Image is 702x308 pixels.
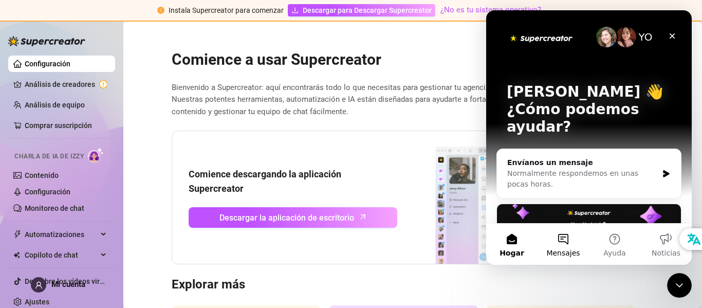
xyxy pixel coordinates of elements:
font: Comience descargando la aplicación Supercreator [189,169,341,194]
a: Comprar suscripción [25,121,92,130]
font: Comience a usar Supercreator [172,50,381,68]
a: Configuración [25,188,70,196]
img: logo-BBDzfeDw.svg [8,36,85,46]
a: Descargar la aplicación de escritorioflecha hacia arriba [189,207,397,228]
font: Bienvenido a Supercreator: aquí encontrarás todo lo que necesitas para gestionar tu agencia de On... [172,83,535,92]
a: Análisis de creadores círculo de exclamación [25,76,107,93]
a: Configuración [25,60,70,68]
span: círculo de exclamación [157,7,164,14]
font: Copiloto de chat [25,251,78,259]
font: Nuestras potentes herramientas, automatización e IA están diseñadas para ayudarte a fortalecer tu... [172,95,642,116]
span: usuario [35,281,43,289]
font: Instala Supercreator para comenzar [169,6,284,14]
span: flecha hacia arriba [357,211,369,223]
font: Descargar para Descargar Supercreator [303,6,432,14]
a: Descubre los vídeos virales [25,277,114,285]
a: Contenido [25,171,59,179]
span: descargar [291,7,299,14]
font: Descargar la aplicación de escritorio [219,213,354,223]
a: Monitoreo de chat [25,204,84,212]
img: Descargar aplicación [397,131,653,264]
iframe: Chat en vivo de Intercom [486,10,692,265]
iframe: Chat en vivo de Intercom [667,273,692,298]
font: Charla de IA de Izzy [14,153,84,160]
img: Charla de IA [88,148,104,162]
font: Mi cuenta [51,280,85,289]
a: ¿No es tu sistema operativo? [440,5,541,14]
img: Copiloto de chat [13,251,20,259]
a: Análisis de equipo [25,101,85,109]
span: rayo [13,230,22,239]
font: Explorar más [172,277,245,292]
a: Ajustes [25,298,49,306]
a: Descargar para Descargar Supercreator [288,4,435,16]
font: Automatizaciones [25,230,84,239]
